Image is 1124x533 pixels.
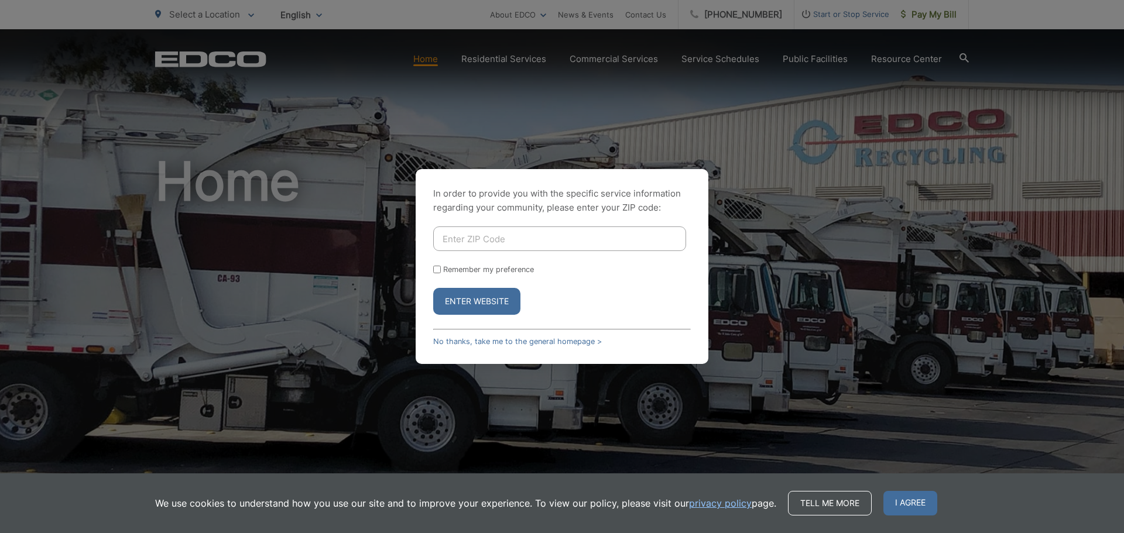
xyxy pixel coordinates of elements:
[433,288,520,315] button: Enter Website
[155,496,776,510] p: We use cookies to understand how you use our site and to improve your experience. To view our pol...
[689,496,752,510] a: privacy policy
[433,337,602,346] a: No thanks, take me to the general homepage >
[433,187,691,215] p: In order to provide you with the specific service information regarding your community, please en...
[443,265,534,274] label: Remember my preference
[788,491,872,515] a: Tell me more
[433,226,686,251] input: Enter ZIP Code
[883,491,937,515] span: I agree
